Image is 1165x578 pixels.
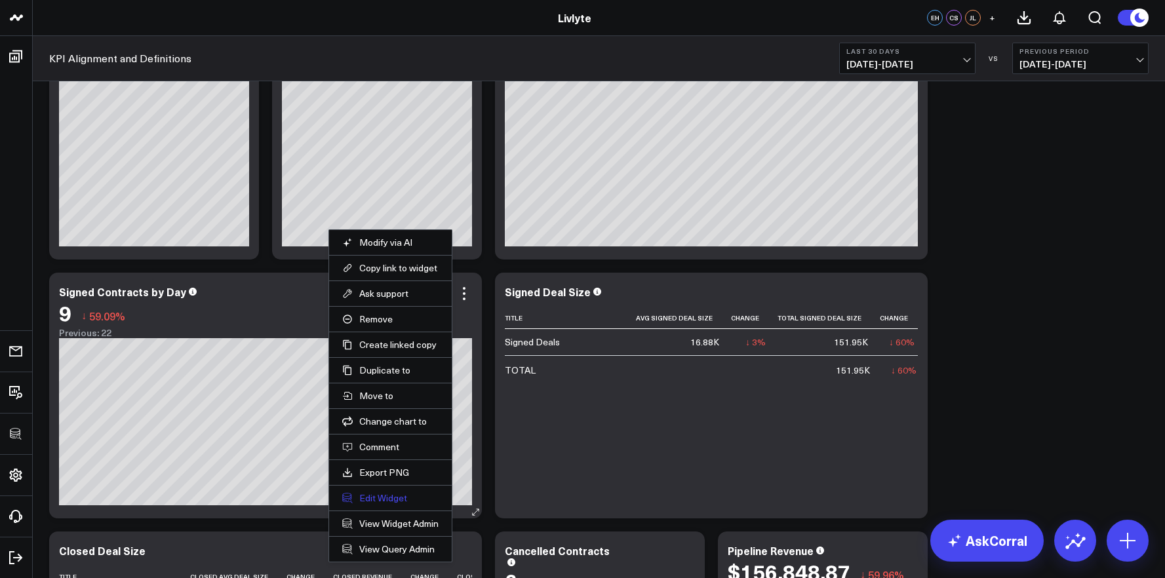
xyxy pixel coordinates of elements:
[59,328,472,338] div: Previous: 22
[846,59,968,69] span: [DATE] - [DATE]
[846,47,968,55] b: Last 30 Days
[59,284,186,299] div: Signed Contracts by Day
[984,10,1000,26] button: +
[889,336,915,349] div: ↓ 60%
[930,520,1044,562] a: AskCorral
[49,51,191,66] a: KPI Alignment and Definitions
[59,543,146,558] div: Closed Deal Size
[965,10,981,26] div: JL
[636,307,731,329] th: Avg Signed Deal Size
[728,543,814,558] div: Pipeline Revenue
[1019,47,1141,55] b: Previous Period
[1019,59,1141,69] span: [DATE] - [DATE]
[342,262,439,274] button: Copy link to widget
[342,390,439,402] button: Move to
[342,415,439,427] button: Change chart to
[342,543,439,555] a: View Query Admin
[342,288,439,299] button: Ask support
[342,441,439,453] button: Comment
[880,307,926,329] th: Change
[690,336,719,349] div: 16.88K
[1012,43,1149,74] button: Previous Period[DATE]-[DATE]
[505,284,591,299] div: Signed Deal Size
[89,309,125,323] span: 59.09%
[836,364,870,377] div: 151.95K
[59,301,71,324] div: 9
[834,336,868,349] div: 151.95K
[745,336,766,349] div: ↓ 3%
[342,467,439,478] a: Export PNG
[342,237,439,248] button: Modify via AI
[505,336,560,349] div: Signed Deals
[505,307,636,329] th: Title
[342,339,439,351] button: Create linked copy
[558,10,591,25] a: Livlyte
[81,307,87,324] span: ↓
[731,307,778,329] th: Change
[982,54,1006,62] div: VS
[778,307,880,329] th: Total Signed Deal Size
[946,10,962,26] div: CS
[342,518,439,530] a: View Widget Admin
[342,313,439,325] button: Remove
[839,43,976,74] button: Last 30 Days[DATE]-[DATE]
[342,364,439,376] button: Duplicate to
[342,492,439,504] button: Edit Widget
[989,13,995,22] span: +
[927,10,943,26] div: EH
[505,364,536,377] div: TOTAL
[505,543,610,558] div: Cancelled Contracts
[891,364,917,377] div: ↓ 60%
